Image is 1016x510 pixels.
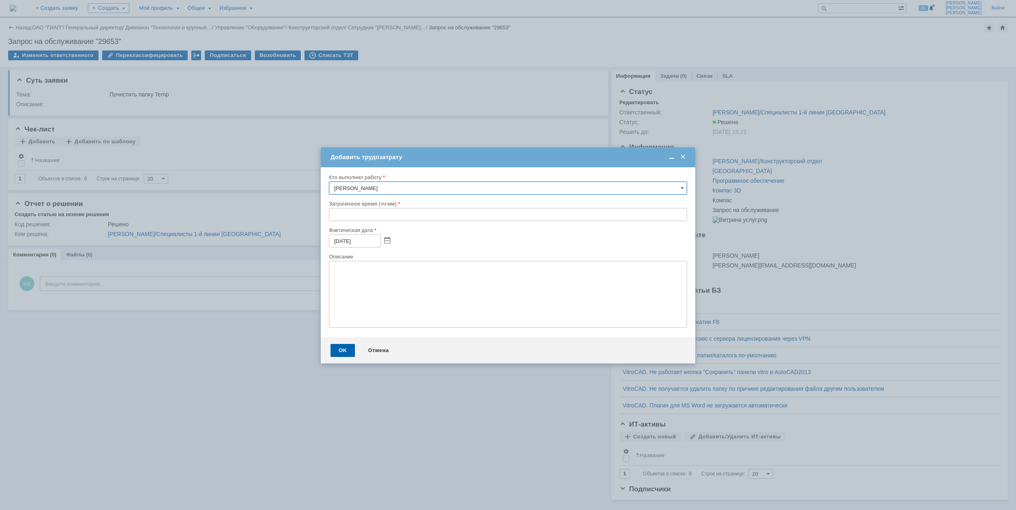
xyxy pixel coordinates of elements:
[329,175,685,180] div: Кто выполнил работу
[329,228,685,233] div: Фактическая дата
[668,153,676,161] span: Свернуть (Ctrl + M)
[329,201,685,206] div: Затраченное время (чч:мм)
[679,153,687,161] span: Закрыть
[331,153,687,161] div: Добавить трудозатрату
[329,254,685,259] div: Описание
